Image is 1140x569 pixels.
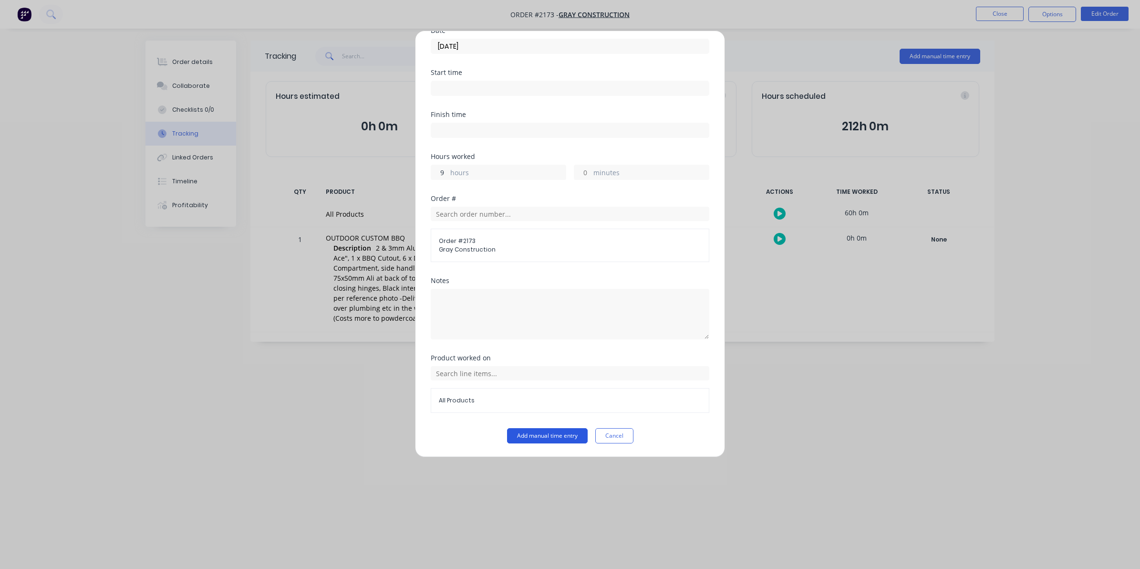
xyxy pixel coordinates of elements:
input: 0 [574,165,591,179]
input: Search order number... [431,207,709,221]
input: Search line items... [431,366,709,380]
label: hours [450,168,566,179]
div: Start time [431,69,709,76]
span: All Products [439,396,701,405]
label: minutes [593,168,709,179]
span: Gray Construction [439,245,701,254]
div: Date [431,27,709,34]
input: 0 [431,165,448,179]
button: Cancel [595,428,633,443]
div: Product worked on [431,355,709,361]
div: Hours worked [431,153,709,160]
div: Finish time [431,111,709,118]
span: Order # 2173 [439,237,701,245]
div: Order # [431,195,709,202]
div: Notes [431,277,709,284]
button: Add manual time entry [507,428,588,443]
